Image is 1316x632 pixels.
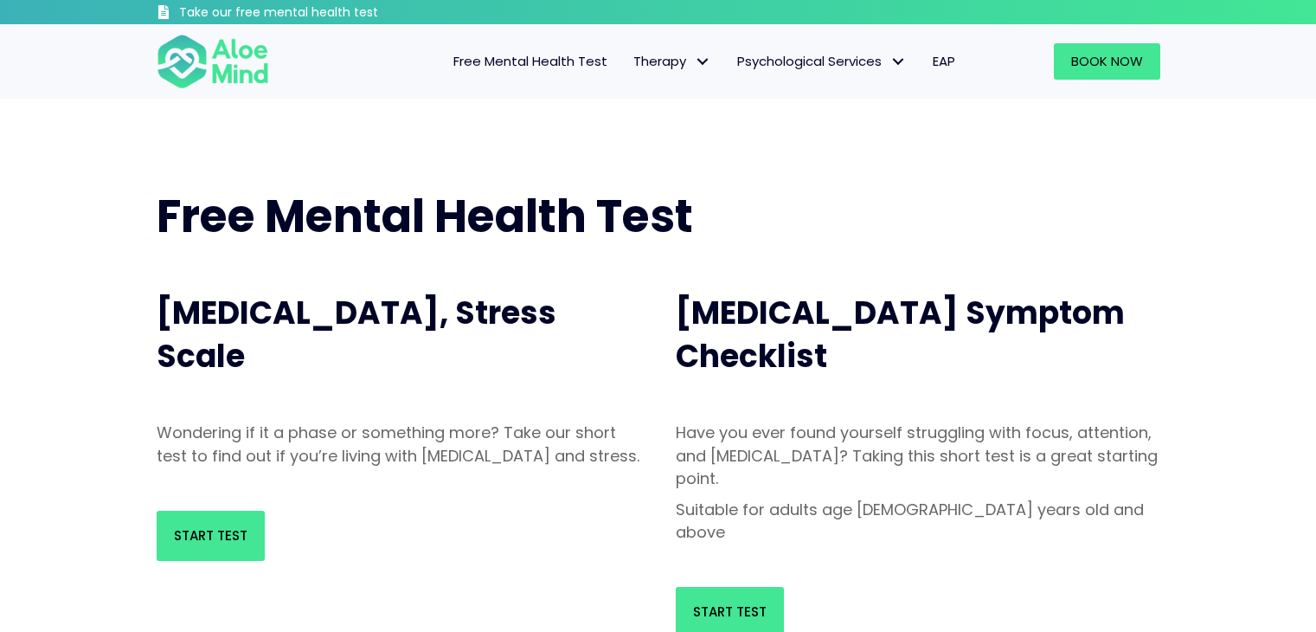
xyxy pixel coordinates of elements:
a: Free Mental Health Test [440,43,620,80]
span: Start Test [693,603,767,621]
a: Take our free mental health test [157,4,471,24]
span: Psychological Services [737,52,907,70]
span: Free Mental Health Test [453,52,607,70]
a: TherapyTherapy: submenu [620,43,724,80]
span: Therapy: submenu [690,49,716,74]
a: Psychological ServicesPsychological Services: submenu [724,43,920,80]
p: Wondering if it a phase or something more? Take our short test to find out if you’re living with ... [157,422,641,467]
span: Free Mental Health Test [157,184,693,248]
p: Suitable for adults age [DEMOGRAPHIC_DATA] years old and above [676,499,1160,544]
a: EAP [920,43,968,80]
span: Therapy [633,52,711,70]
span: Book Now [1071,52,1143,70]
nav: Menu [292,43,968,80]
h3: Take our free mental health test [179,4,471,22]
span: EAP [933,52,955,70]
span: [MEDICAL_DATA] Symptom Checklist [676,291,1125,378]
a: Start Test [157,511,265,561]
span: Psychological Services: submenu [886,49,911,74]
a: Book Now [1054,43,1160,80]
img: Aloe mind Logo [157,33,269,90]
span: [MEDICAL_DATA], Stress Scale [157,291,556,378]
span: Start Test [174,526,247,545]
p: Have you ever found yourself struggling with focus, attention, and [MEDICAL_DATA]? Taking this sh... [676,422,1160,489]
